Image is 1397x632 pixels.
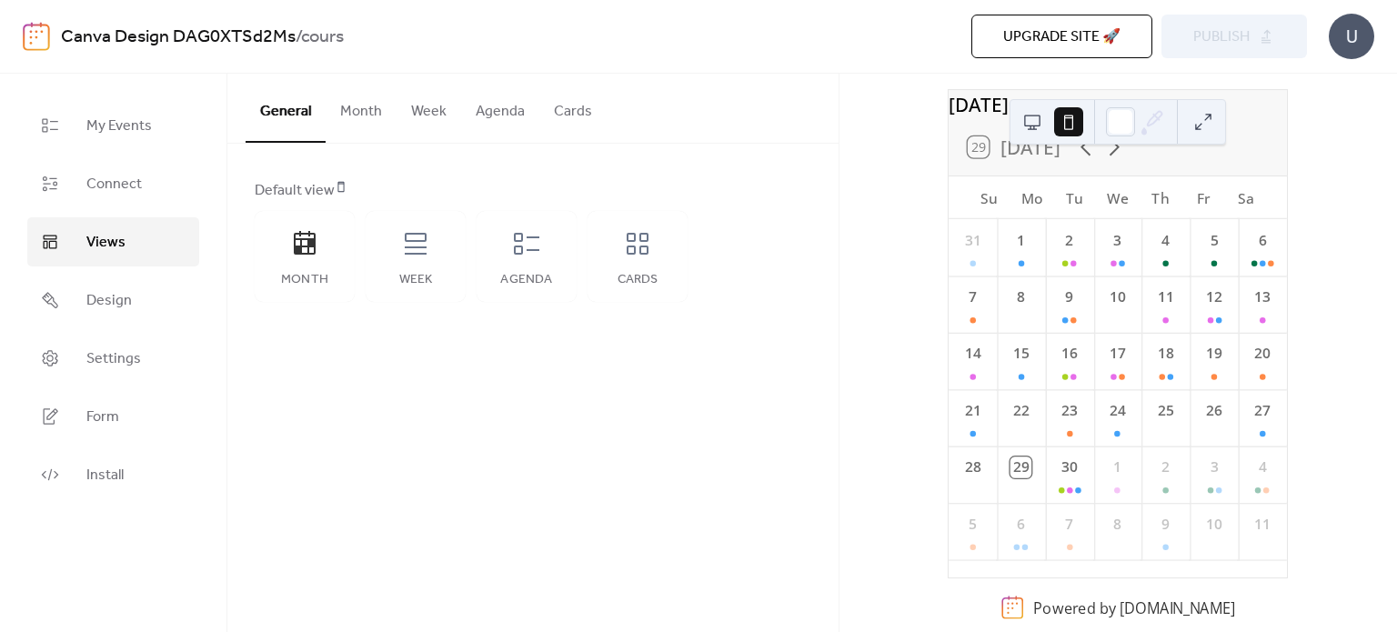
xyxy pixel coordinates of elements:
[971,15,1152,58] button: Upgrade site 🚀
[86,232,126,254] span: Views
[1204,456,1225,477] div: 3
[1252,514,1273,535] div: 11
[962,456,983,477] div: 28
[86,115,152,137] span: My Events
[1010,286,1031,307] div: 8
[86,174,142,196] span: Connect
[1059,286,1080,307] div: 9
[1156,230,1177,251] div: 4
[1108,230,1129,251] div: 3
[1003,26,1121,48] span: Upgrade site 🚀
[1156,456,1177,477] div: 2
[296,20,301,55] b: /
[1204,230,1225,251] div: 5
[301,20,344,55] b: cours
[61,20,296,55] a: Canva Design DAG0XTSd2Ms
[949,90,1287,118] div: [DATE]
[1059,400,1080,421] div: 23
[1010,344,1031,365] div: 15
[326,74,397,141] button: Month
[606,273,669,287] div: Cards
[1252,456,1273,477] div: 4
[27,276,199,325] a: Design
[1252,230,1273,251] div: 6
[1059,230,1080,251] div: 2
[1156,400,1177,421] div: 25
[1204,400,1225,421] div: 26
[962,230,983,251] div: 31
[962,344,983,365] div: 14
[1120,597,1235,617] a: [DOMAIN_NAME]
[27,159,199,208] a: Connect
[1097,176,1140,219] div: We
[1059,456,1080,477] div: 30
[1204,344,1225,365] div: 19
[968,176,1010,219] div: Su
[461,74,539,141] button: Agenda
[962,286,983,307] div: 7
[1108,286,1129,307] div: 10
[1059,514,1080,535] div: 7
[962,514,983,535] div: 5
[384,273,447,287] div: Week
[27,392,199,441] a: Form
[1108,400,1129,421] div: 24
[27,101,199,150] a: My Events
[1156,514,1177,535] div: 9
[273,273,337,287] div: Month
[1010,176,1053,219] div: Mo
[1033,597,1235,617] div: Powered by
[1252,344,1273,365] div: 20
[539,74,607,141] button: Cards
[23,22,50,51] img: logo
[1010,514,1031,535] div: 6
[1010,400,1031,421] div: 22
[1108,514,1129,535] div: 8
[1054,176,1097,219] div: Tu
[1140,176,1182,219] div: Th
[86,348,141,370] span: Settings
[1252,286,1273,307] div: 13
[27,334,199,383] a: Settings
[1225,176,1268,219] div: Sa
[1108,456,1129,477] div: 1
[246,74,326,143] button: General
[397,74,461,141] button: Week
[1182,176,1225,219] div: Fr
[27,450,199,499] a: Install
[1204,286,1225,307] div: 12
[1010,456,1031,477] div: 29
[1108,344,1129,365] div: 17
[1252,400,1273,421] div: 27
[1156,286,1177,307] div: 11
[1204,514,1225,535] div: 10
[86,406,119,428] span: Form
[1059,344,1080,365] div: 16
[255,180,808,202] div: Default view
[86,465,124,487] span: Install
[1156,344,1177,365] div: 18
[1010,230,1031,251] div: 1
[27,217,199,266] a: Views
[86,290,132,312] span: Design
[495,273,558,287] div: Agenda
[962,400,983,421] div: 21
[1329,14,1374,59] div: U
